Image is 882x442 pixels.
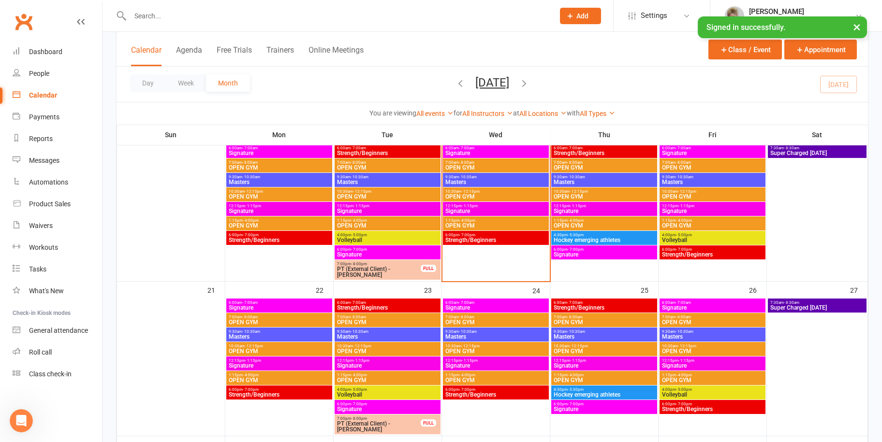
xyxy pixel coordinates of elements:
span: - 7:00pm [568,247,584,252]
span: OPEN GYM [661,165,764,171]
button: Class / Event [708,40,782,59]
div: You may need to contact our support team directly to clarify if this specific functionality exist... [15,24,178,71]
div: FULL [421,265,436,272]
div: Toby says… [8,196,186,344]
span: - 7:00pm [676,247,692,252]
span: - 7:00am [242,300,258,305]
span: 6:00am [337,146,439,150]
span: OPEN GYM [661,348,764,354]
span: - 1:15pm [570,204,586,208]
span: 6:00am [661,146,764,150]
button: 5 [118,266,141,285]
div: Calendar [29,91,57,99]
span: Strength/Beginners [445,237,547,243]
th: Tue [334,125,442,145]
span: - 10:30am [567,329,585,334]
span: 7:00am [661,315,764,319]
button: Add [560,8,601,24]
span: - 7:00am [351,300,366,305]
div: 23 [424,282,441,298]
span: 10:30am [553,189,655,194]
a: Class kiosk mode [13,363,102,385]
span: Signature [661,150,764,156]
span: 9:30am [228,175,330,179]
span: Signature [337,208,439,214]
a: Reports [13,128,102,150]
span: - 8:30am [784,300,799,305]
span: 12:15pm [337,358,439,363]
a: Automations [13,171,102,193]
span: - 10:30am [567,175,585,179]
button: Agenda [176,45,202,66]
span: 7:00am [228,160,330,165]
div: Payments [29,113,59,121]
button: 3 [72,266,94,285]
textarea: Message… [8,296,185,313]
span: - 1:15pm [245,358,261,363]
span: 7:00am [445,160,547,165]
div: Dashboard [29,48,62,56]
span: 1:15pm [445,218,547,223]
span: - 10:30am [676,329,693,334]
span: - 10:30am [242,175,260,179]
span: - 8:00pm [351,262,367,266]
span: Add [577,12,589,20]
span: 7:00am [445,315,547,319]
span: Masters [553,334,655,340]
span: - 7:00pm [243,233,259,237]
span: OPEN GYM [228,348,330,354]
b: Jia [64,110,73,116]
span: OPEN GYM [661,223,764,228]
span: - 10:30am [351,175,368,179]
a: People [13,63,102,85]
span: 3 [73,270,93,280]
a: What's New [13,280,102,302]
img: thumb_image1590539733.png [725,6,744,26]
span: - 7:00am [567,300,583,305]
div: Roll call [29,348,52,356]
span: Signature [445,305,547,311]
span: - 7:00am [676,300,691,305]
span: - 8:00am [242,160,258,165]
div: < Not at all satisfied [26,252,141,262]
span: 7:00am [228,315,330,319]
span: 6:00pm [553,247,655,252]
span: Strength/Beginners [228,237,330,243]
span: 4 [96,270,116,280]
button: Upload attachment [46,316,54,324]
span: - 1:15pm [678,204,694,208]
span: 6:00am [445,300,547,305]
span: OPEN GYM [337,348,439,354]
span: 2 [50,270,70,280]
span: - 8:00am [567,160,583,165]
div: 26 [749,282,766,298]
span: - 12:15pm [570,189,588,194]
span: - 10:30am [676,175,693,179]
span: 10:30am [661,344,764,348]
div: Did that answer your question? [8,78,130,100]
span: 1:15pm [337,218,439,223]
span: 6:00am [661,300,764,305]
div: Hi [PERSON_NAME], [PERSON_NAME] would have added the fees accordingly based on the payment type. ... [15,135,151,182]
button: Emoji picker [15,316,23,324]
span: 10:30am [228,189,330,194]
span: - 12:15pm [461,189,480,194]
div: Did that answer your question? [15,84,122,94]
span: OPEN GYM [337,165,439,171]
button: Free Trials [217,45,252,66]
button: Start recording [61,316,69,324]
span: 4:00pm [337,233,439,237]
span: 7:30am [770,146,865,150]
div: What's New [29,287,64,295]
button: × [848,16,866,37]
span: 7:00am [553,160,655,165]
span: - 12:15pm [245,189,263,194]
th: Thu [550,125,659,145]
div: How satisfied are you with your Clubworx customer support?< Not at all satisfied12345Completely s... [8,196,159,323]
a: Messages [13,150,102,171]
span: 6:00am [337,300,439,305]
div: Product Sales [29,200,71,208]
h2: How satisfied are you with your Clubworx customer support? [26,210,141,240]
span: 1:15pm [661,218,764,223]
strong: with [567,109,580,117]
